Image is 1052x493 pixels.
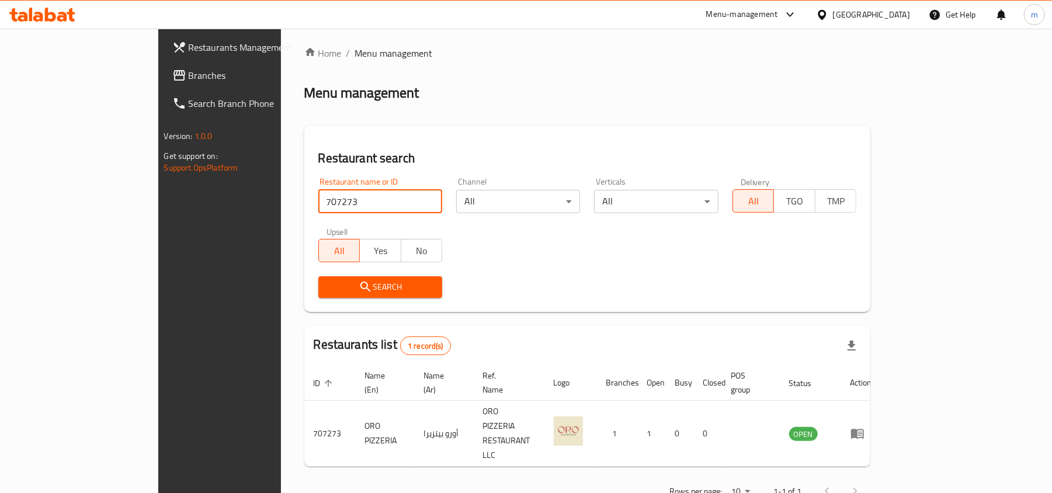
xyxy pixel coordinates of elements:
[456,190,580,213] div: All
[838,332,866,360] div: Export file
[189,96,325,110] span: Search Branch Phone
[328,280,433,294] span: Search
[406,242,438,259] span: No
[597,401,638,467] td: 1
[789,427,818,441] div: OPEN
[738,193,770,210] span: All
[189,68,325,82] span: Branches
[304,46,871,60] nav: breadcrumb
[304,365,881,467] table: enhanced table
[779,193,811,210] span: TGO
[346,46,350,60] li: /
[359,239,401,262] button: Yes
[815,189,857,213] button: TMP
[356,401,415,467] td: ORO PIZZERIA
[594,190,718,213] div: All
[189,40,325,54] span: Restaurants Management
[597,365,638,401] th: Branches
[789,376,827,390] span: Status
[483,369,530,397] span: Ref. Name
[195,129,213,144] span: 1.0.0
[789,428,818,441] span: OPEN
[163,89,334,117] a: Search Branch Phone
[355,46,433,60] span: Menu management
[364,242,397,259] span: Yes
[424,369,460,397] span: Name (Ar)
[694,365,722,401] th: Closed
[164,129,193,144] span: Version:
[324,242,356,259] span: All
[318,239,360,262] button: All
[365,369,401,397] span: Name (En)
[163,33,334,61] a: Restaurants Management
[666,401,694,467] td: 0
[638,401,666,467] td: 1
[318,150,857,167] h2: Restaurant search
[474,401,544,467] td: ORO PIZZERIA RESTAURANT LLC
[415,401,474,467] td: أورو بيتزيرا
[1031,8,1038,21] span: m
[314,376,336,390] span: ID
[318,276,442,298] button: Search
[833,8,910,21] div: [GEOGRAPHIC_DATA]
[706,8,778,22] div: Menu-management
[163,61,334,89] a: Branches
[741,178,770,186] label: Delivery
[401,239,443,262] button: No
[164,160,238,175] a: Support.OpsPlatform
[304,84,419,102] h2: Menu management
[773,189,815,213] button: TGO
[841,365,881,401] th: Action
[666,365,694,401] th: Busy
[314,336,451,355] h2: Restaurants list
[732,189,775,213] button: All
[638,365,666,401] th: Open
[327,227,348,235] label: Upsell
[318,190,442,213] input: Search for restaurant name or ID..
[401,341,450,352] span: 1 record(s)
[554,416,583,446] img: ORO PIZZERIA
[164,148,218,164] span: Get support on:
[820,193,852,210] span: TMP
[694,401,722,467] td: 0
[544,365,597,401] th: Logo
[400,336,451,355] div: Total records count
[731,369,766,397] span: POS group
[850,426,872,440] div: Menu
